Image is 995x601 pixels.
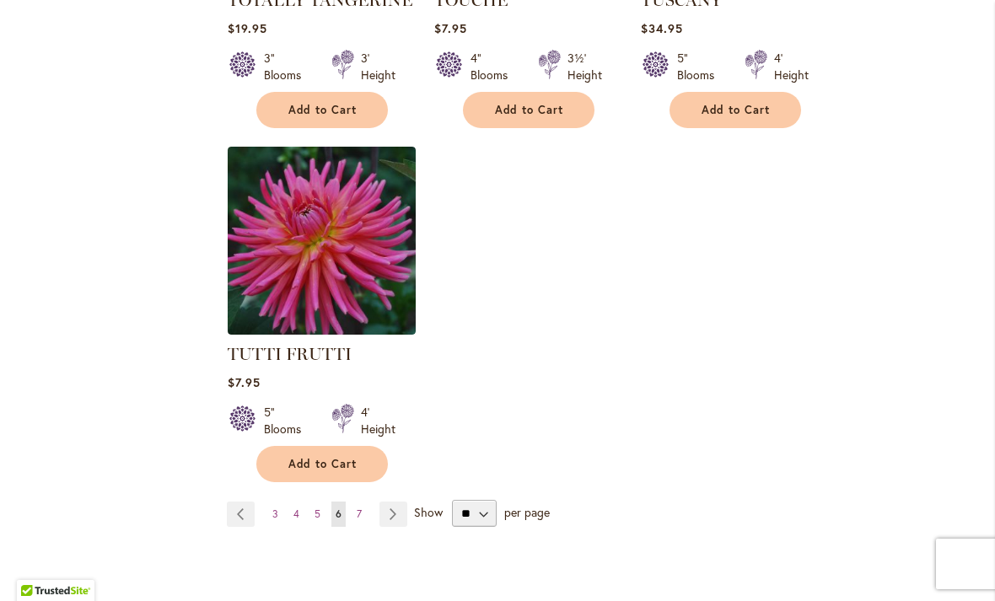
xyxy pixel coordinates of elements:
a: 4 [289,502,304,527]
span: Add to Cart [702,103,771,117]
div: 3' Height [361,50,395,83]
button: Add to Cart [256,446,388,482]
span: 3 [272,507,278,520]
span: Show [414,504,443,520]
iframe: Launch Accessibility Center [13,541,60,588]
button: Add to Cart [463,92,594,128]
div: 5" Blooms [677,50,724,83]
span: $7.95 [228,374,261,390]
span: 5 [315,507,320,520]
button: Add to Cart [256,92,388,128]
span: $19.95 [228,20,267,36]
div: 4' Height [774,50,809,83]
span: Add to Cart [288,457,358,471]
span: $34.95 [641,20,683,36]
a: TUTTI FRUTTI [228,344,352,364]
span: Add to Cart [495,103,564,117]
span: per page [504,504,550,520]
span: 4 [293,507,299,520]
a: TUTTI FRUTTI [228,322,416,338]
div: 4" Blooms [471,50,518,83]
div: 3" Blooms [264,50,311,83]
a: 5 [310,502,325,527]
div: 3½' Height [567,50,602,83]
button: Add to Cart [670,92,801,128]
span: $7.95 [434,20,467,36]
a: 3 [268,502,282,527]
span: 6 [336,507,342,520]
a: 7 [352,502,366,527]
div: 5" Blooms [264,404,311,437]
span: 7 [357,507,362,520]
span: Add to Cart [288,103,358,117]
div: 4' Height [361,404,395,437]
img: TUTTI FRUTTI [228,147,416,335]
